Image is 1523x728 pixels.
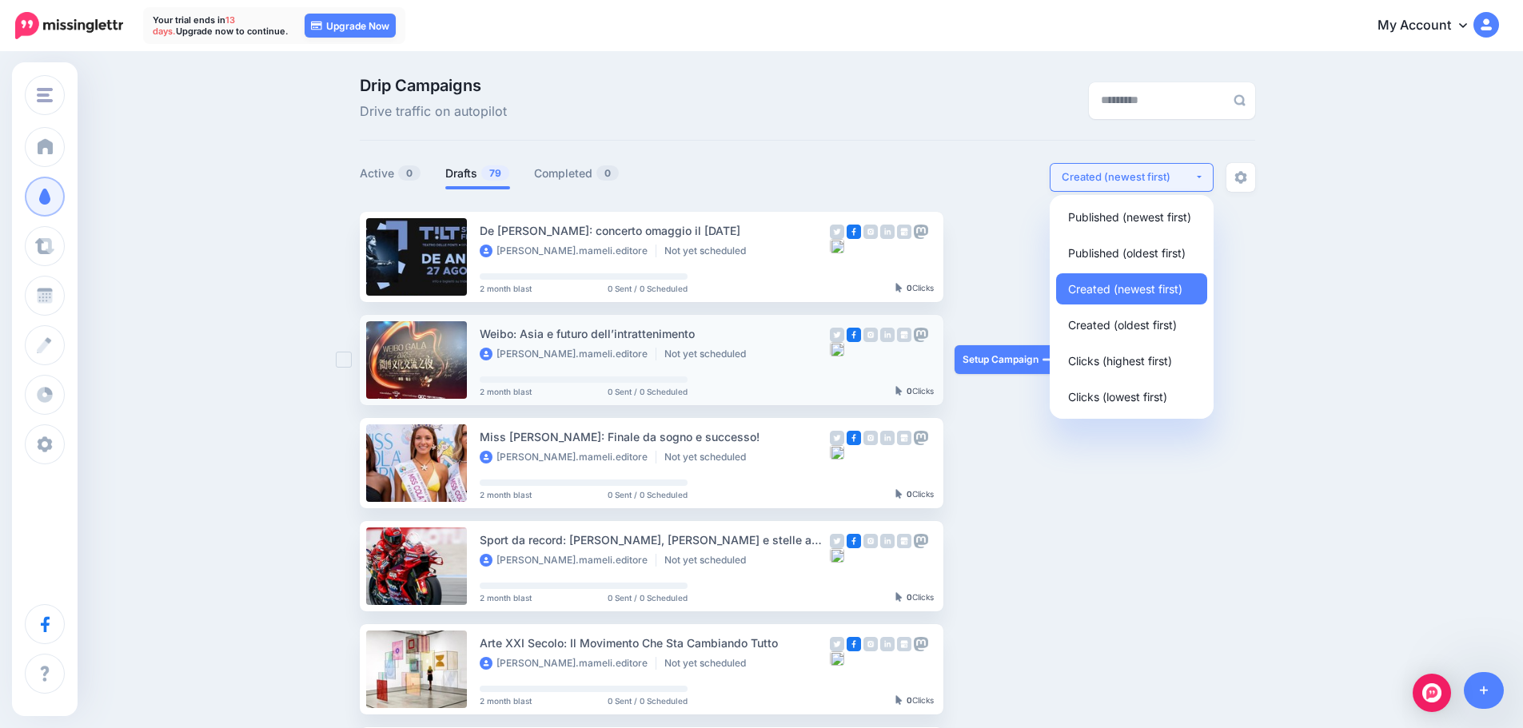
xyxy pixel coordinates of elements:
[847,225,861,239] img: facebook-square.png
[1362,6,1499,46] a: My Account
[897,225,911,239] img: google_business-grey-square.png
[907,592,912,602] b: 0
[664,245,754,257] li: Not yet scheduled
[830,445,844,459] img: bluesky-grey-square.png
[480,634,830,652] div: Arte XXI Secolo: Il Movimento Che Sta Cambiando Tutto
[480,245,656,257] li: [PERSON_NAME].mameli.editore
[398,165,421,181] span: 0
[880,328,895,342] img: linkedin-grey-square.png
[608,491,688,499] span: 0 Sent / 0 Scheduled
[534,164,620,183] a: Completed0
[955,345,1063,374] a: Setup Campaign
[880,431,895,445] img: linkedin-grey-square.png
[664,657,754,670] li: Not yet scheduled
[153,14,235,37] span: 13 days.
[914,637,928,651] img: mastodon-grey-square.png
[15,12,123,39] img: Missinglettr
[480,554,656,567] li: [PERSON_NAME].mameli.editore
[1068,279,1182,298] span: Created (newest first)
[830,548,844,563] img: bluesky-grey-square.png
[1068,387,1167,406] span: Clicks (lowest first)
[847,637,861,651] img: facebook-square.png
[895,696,934,706] div: Clicks
[480,451,656,463] li: [PERSON_NAME].mameli.editore
[664,451,754,463] li: Not yet scheduled
[608,697,688,705] span: 0 Sent / 0 Scheduled
[480,594,532,602] span: 2 month blast
[480,531,830,549] div: Sport da record: [PERSON_NAME], [PERSON_NAME] e stelle a 300 all’ora!
[664,348,754,360] li: Not yet scheduled
[664,554,754,567] li: Not yet scheduled
[1234,94,1246,106] img: search-grey-6.png
[608,284,688,292] span: 0 Sent / 0 Scheduled
[830,328,844,342] img: twitter-grey-square.png
[895,489,903,499] img: pointer-grey-darker.png
[880,225,895,239] img: linkedin-grey-square.png
[847,328,861,342] img: facebook-square.png
[480,388,532,396] span: 2 month blast
[37,88,53,102] img: menu.png
[480,428,830,446] div: Miss [PERSON_NAME]: Finale da sogno e successo!
[863,225,878,239] img: instagram-grey-square.png
[895,387,934,396] div: Clicks
[480,284,532,292] span: 2 month blast
[880,637,895,651] img: linkedin-grey-square.png
[1068,351,1172,370] span: Clicks (highest first)
[880,534,895,548] img: linkedin-grey-square.png
[863,637,878,651] img: instagram-grey-square.png
[897,637,911,651] img: google_business-grey-square.png
[360,78,507,93] span: Drip Campaigns
[305,14,396,38] a: Upgrade Now
[608,388,688,396] span: 0 Sent / 0 Scheduled
[895,592,903,602] img: pointer-grey-darker.png
[480,348,656,360] li: [PERSON_NAME].mameli.editore
[360,164,421,183] a: Active0
[914,534,928,548] img: mastodon-grey-square.png
[1062,169,1194,185] div: Created (newest first)
[847,431,861,445] img: facebook-square.png
[863,534,878,548] img: instagram-grey-square.png
[596,165,619,181] span: 0
[830,651,844,666] img: bluesky-grey-square.png
[480,221,830,240] div: De [PERSON_NAME]: concerto omaggio il [DATE]
[153,14,289,37] p: Your trial ends in Upgrade now to continue.
[914,328,928,342] img: mastodon-grey-square.png
[830,225,844,239] img: twitter-grey-square.png
[445,164,510,183] a: Drafts79
[907,489,912,499] b: 0
[897,328,911,342] img: google_business-grey-square.png
[897,431,911,445] img: google_business-grey-square.png
[830,239,844,253] img: bluesky-grey-square.png
[480,491,532,499] span: 2 month blast
[895,695,903,705] img: pointer-grey-darker.png
[907,695,912,705] b: 0
[907,283,912,292] b: 0
[608,594,688,602] span: 0 Sent / 0 Scheduled
[907,386,912,396] b: 0
[830,534,844,548] img: twitter-grey-square.png
[863,328,878,342] img: instagram-grey-square.png
[863,431,878,445] img: instagram-grey-square.png
[481,165,509,181] span: 79
[1050,163,1214,192] button: Created (newest first)
[847,534,861,548] img: facebook-square.png
[480,697,532,705] span: 2 month blast
[895,283,903,292] img: pointer-grey-darker.png
[1068,315,1177,334] span: Created (oldest first)
[914,225,928,239] img: mastodon-grey-square.png
[1043,353,1055,366] img: arrow-long-right-white.png
[895,386,903,396] img: pointer-grey-darker.png
[1068,207,1191,226] span: Published (newest first)
[830,637,844,651] img: twitter-grey-square.png
[480,324,830,343] div: Weibo: Asia e futuro dell’intrattenimento
[360,101,507,122] span: Drive traffic on autopilot
[895,593,934,603] div: Clicks
[830,342,844,356] img: bluesky-grey-square.png
[1068,243,1186,262] span: Published (oldest first)
[830,431,844,445] img: twitter-grey-square.png
[914,431,928,445] img: mastodon-grey-square.png
[895,284,934,293] div: Clicks
[895,490,934,499] div: Clicks
[480,657,656,670] li: [PERSON_NAME].mameli.editore
[1234,171,1247,184] img: settings-grey.png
